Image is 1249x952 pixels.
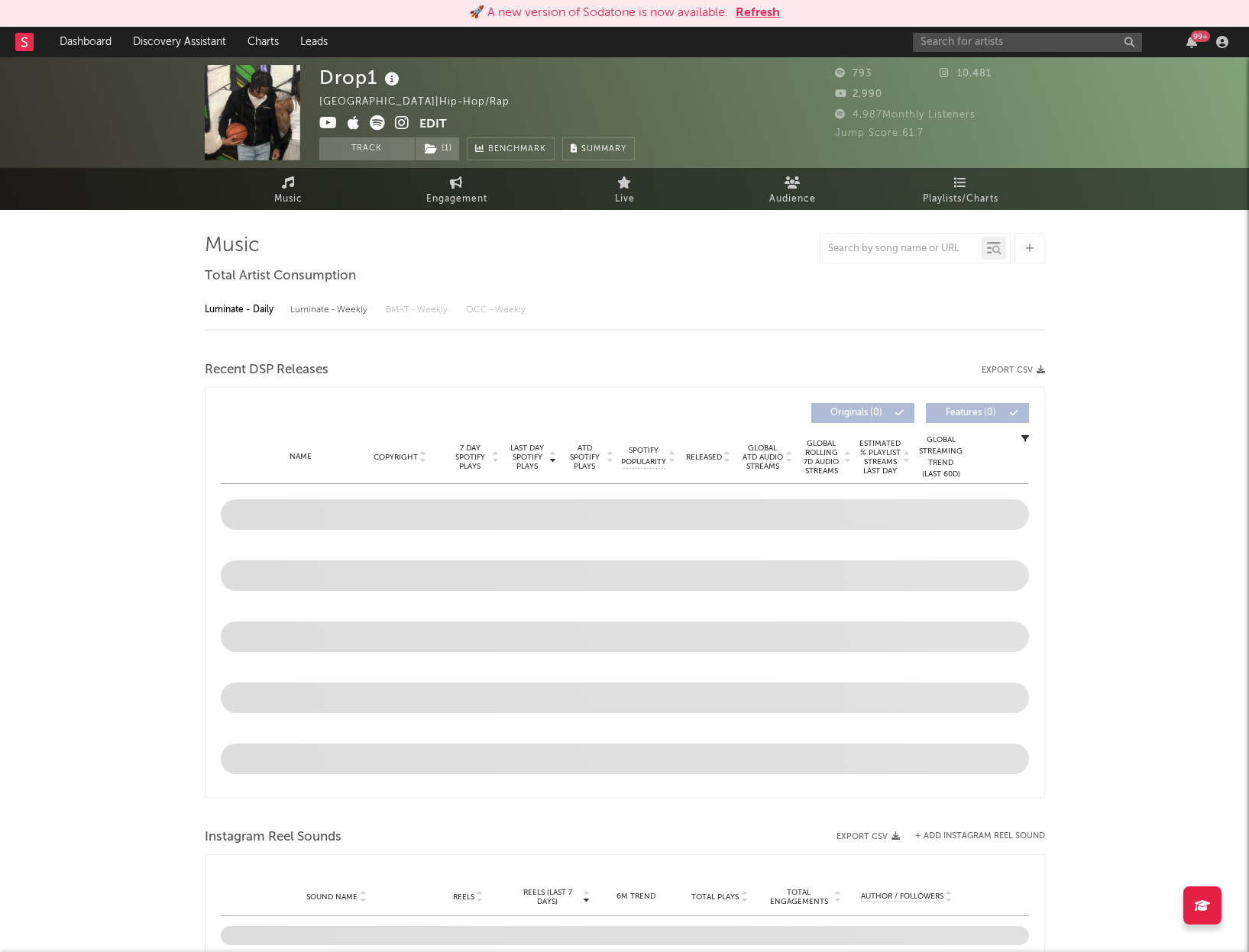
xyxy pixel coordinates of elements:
[915,832,1045,841] button: + Add Instagram Reel Sound
[205,168,373,210] a: Music
[426,190,487,208] span: Engagement
[900,832,1045,841] div: + Add Instagram Reel Sound
[836,832,900,841] button: Export CSV
[709,168,877,210] a: Audience
[205,828,341,847] span: Instagram Reel Sounds
[581,145,626,153] span: Summary
[274,190,303,208] span: Music
[374,453,418,462] span: Copyright
[290,297,370,323] div: Luminate - Weekly
[598,891,675,902] div: 6M Trend
[1191,31,1210,42] div: 99 +
[541,168,709,210] a: Live
[122,27,237,57] a: Discovery Assistant
[742,444,784,471] span: Global ATD Audio Streams
[861,892,943,902] span: Author / Followers
[562,137,635,160] button: Summary
[373,168,541,210] a: Engagement
[765,888,833,906] span: Total Engagements
[835,128,924,138] span: Jump Score: 61.7
[736,4,780,22] button: Refresh
[936,408,1006,418] span: Features ( 0 )
[769,190,816,208] span: Audience
[918,434,964,480] div: Global Streaming Trend (Last 60D)
[821,408,891,418] span: Originals ( 0 )
[514,888,581,906] span: Reels (last 7 days)
[913,33,1142,52] input: Search for artists
[835,69,872,79] span: 793
[923,190,998,208] span: Playlists/Charts
[450,444,490,471] span: 7 Day Spotify Plays
[686,453,722,462] span: Released
[691,892,739,902] span: Total Plays
[469,4,728,22] div: 🚀 A new version of Sodatone is now available.
[859,439,901,476] span: Estimated % Playlist Streams Last Day
[982,366,1045,375] button: Export CSV
[621,445,666,468] span: Spotify Popularity
[940,69,992,79] span: 10,481
[237,27,290,57] a: Charts
[419,115,447,134] button: Edit
[488,140,546,159] span: Benchmark
[467,137,555,160] a: Benchmark
[319,93,527,111] div: [GEOGRAPHIC_DATA] | Hip-Hop/Rap
[319,65,403,90] div: Drop1
[319,137,415,160] button: Track
[835,110,976,120] span: 4,987 Monthly Listeners
[205,267,356,286] span: Total Artist Consumption
[801,439,843,476] span: Global Rolling 7D Audio Streams
[416,137,459,160] button: (1)
[615,190,635,208] span: Live
[835,89,882,99] span: 2,990
[565,444,605,471] span: ATD Spotify Plays
[251,451,351,463] div: Name
[811,403,914,423] button: Originals(0)
[306,892,358,902] span: Sound Name
[507,444,548,471] span: Last Day Spotify Plays
[820,243,982,255] input: Search by song name or URL
[205,361,328,379] span: Recent DSP Releases
[205,297,275,323] div: Luminate - Daily
[49,27,122,57] a: Dashboard
[926,403,1029,423] button: Features(0)
[877,168,1045,210] a: Playlists/Charts
[1186,36,1197,48] button: 99+
[290,27,338,57] a: Leads
[415,137,460,160] span: ( 1 )
[453,892,474,902] span: Reels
